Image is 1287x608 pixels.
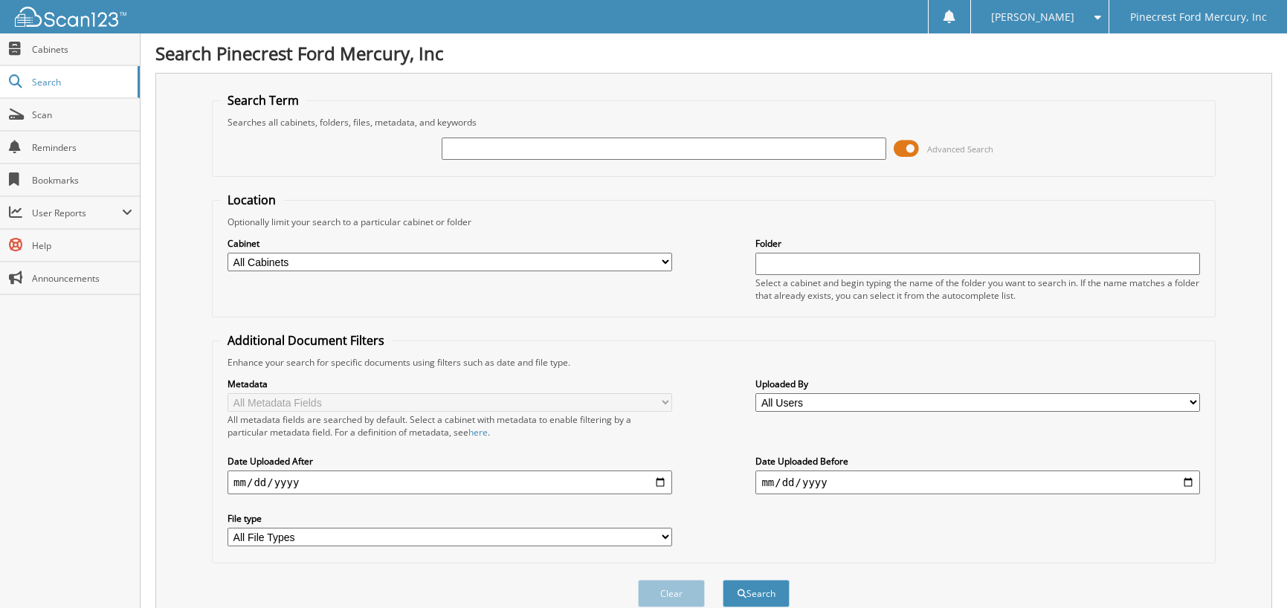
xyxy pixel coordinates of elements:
[755,276,1200,302] div: Select a cabinet and begin typing the name of the folder you want to search in. If the name match...
[32,239,132,252] span: Help
[32,43,132,56] span: Cabinets
[228,455,672,468] label: Date Uploaded After
[220,216,1207,228] div: Optionally limit your search to a particular cabinet or folder
[755,378,1200,390] label: Uploaded By
[32,76,130,88] span: Search
[32,141,132,154] span: Reminders
[755,470,1200,494] input: end
[32,272,132,285] span: Announcements
[228,237,672,250] label: Cabinet
[228,413,672,439] div: All metadata fields are searched by default. Select a cabinet with metadata to enable filtering b...
[220,356,1207,369] div: Enhance your search for specific documents using filters such as date and file type.
[723,580,790,607] button: Search
[220,92,306,109] legend: Search Term
[755,455,1200,468] label: Date Uploaded Before
[927,143,993,155] span: Advanced Search
[220,192,283,208] legend: Location
[755,237,1200,250] label: Folder
[638,580,705,607] button: Clear
[228,470,672,494] input: start
[228,378,672,390] label: Metadata
[32,109,132,121] span: Scan
[228,512,672,525] label: File type
[468,426,488,439] a: here
[155,41,1272,65] h1: Search Pinecrest Ford Mercury, Inc
[1130,13,1267,22] span: Pinecrest Ford Mercury, Inc
[220,116,1207,129] div: Searches all cabinets, folders, files, metadata, and keywords
[991,13,1074,22] span: [PERSON_NAME]
[32,174,132,187] span: Bookmarks
[15,7,126,27] img: scan123-logo-white.svg
[220,332,392,349] legend: Additional Document Filters
[32,207,122,219] span: User Reports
